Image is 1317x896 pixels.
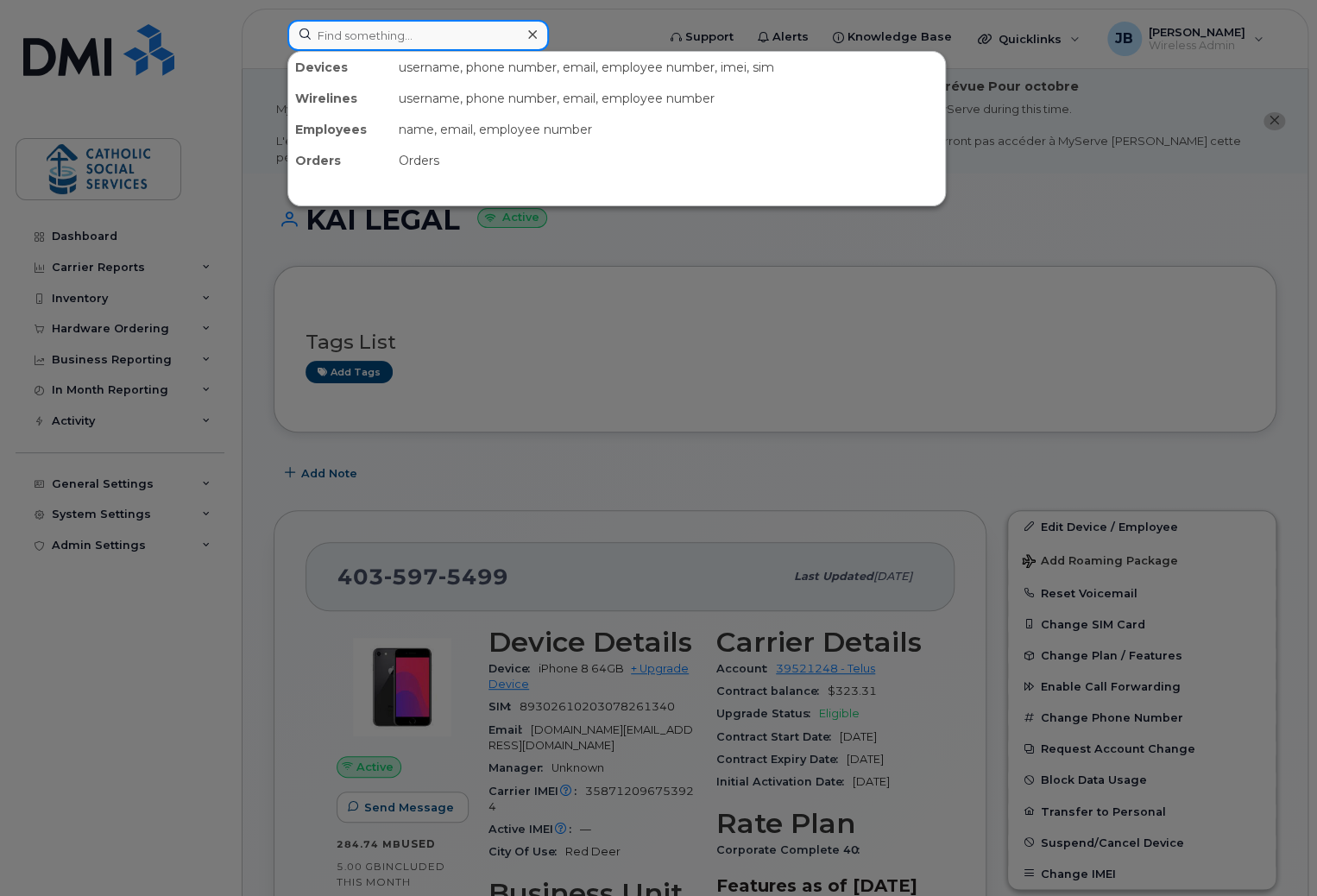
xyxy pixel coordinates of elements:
div: name, email, employee number [392,114,945,145]
div: Devices [288,52,392,83]
div: Employees [288,114,392,145]
div: Orders [392,145,945,176]
div: Orders [288,145,392,176]
div: Wirelines [288,83,392,114]
div: username, phone number, email, employee number, imei, sim [392,52,945,83]
iframe: Messenger Launcher [1242,821,1304,883]
div: username, phone number, email, employee number [392,83,945,114]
